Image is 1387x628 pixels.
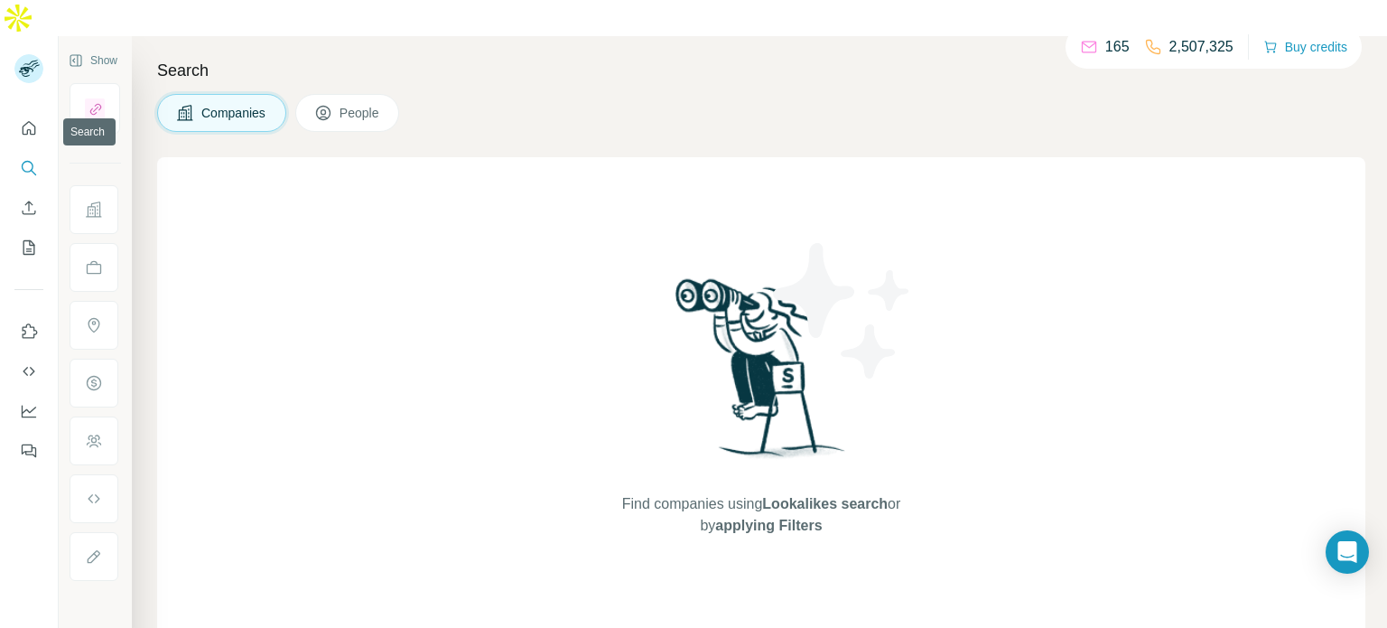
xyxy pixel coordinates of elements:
span: applying Filters [715,518,822,533]
p: 165 [1105,36,1130,58]
button: Quick start [14,112,43,145]
button: Show [56,47,130,74]
p: 2,507,325 [1169,36,1233,58]
span: Companies [201,104,267,122]
button: Feedback [14,435,43,467]
span: People [340,104,381,122]
button: My lists [14,231,43,264]
span: Lookalikes search [762,496,888,511]
button: Search [14,152,43,184]
h4: Search [157,58,1365,83]
img: Surfe Illustration - Stars [761,230,924,392]
img: Surfe Illustration - Woman searching with binoculars [667,274,855,475]
button: Use Surfe API [14,355,43,388]
div: Open Intercom Messenger [1326,530,1369,574]
span: Find companies using or by [617,493,906,537]
button: Enrich CSV [14,192,43,224]
button: Buy credits [1263,34,1347,60]
button: Use Surfe on LinkedIn [14,315,43,348]
button: Dashboard [14,395,43,427]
